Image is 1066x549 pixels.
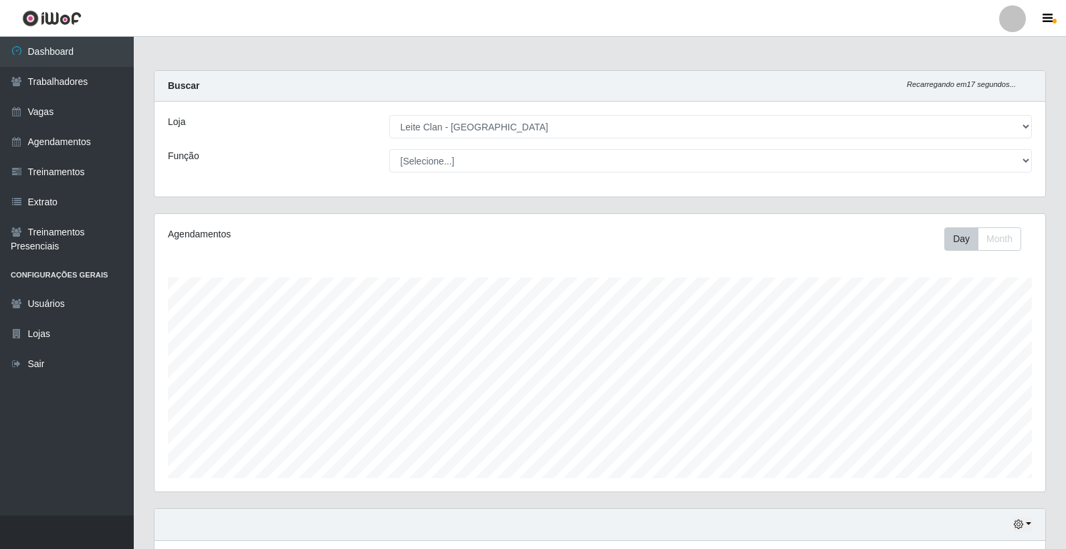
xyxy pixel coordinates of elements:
[978,227,1021,251] button: Month
[168,80,199,91] strong: Buscar
[944,227,1021,251] div: First group
[22,10,82,27] img: CoreUI Logo
[168,115,185,129] label: Loja
[944,227,978,251] button: Day
[168,149,199,163] label: Função
[168,227,516,241] div: Agendamentos
[944,227,1032,251] div: Toolbar with button groups
[907,80,1016,88] i: Recarregando em 17 segundos...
